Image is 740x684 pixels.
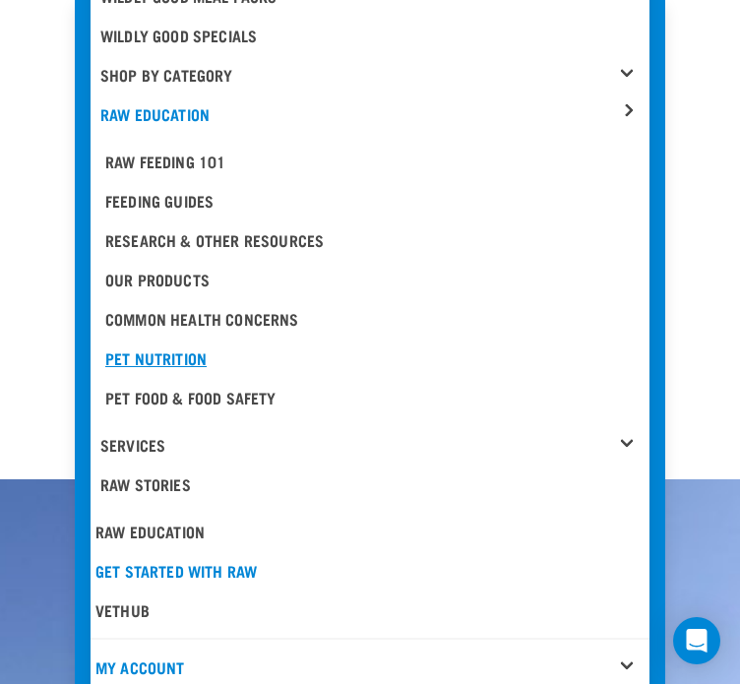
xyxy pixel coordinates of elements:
[91,591,649,630] a: Vethub
[105,228,635,252] div: Research & Other Resources
[95,16,649,55] a: Wildly Good Specials
[95,465,649,504] a: Raw Stories
[105,346,635,370] div: Pet Nutrition
[100,339,649,378] a: Pet Nutrition
[105,150,635,173] div: Raw Feeding 101
[105,189,635,213] div: Feeding Guides
[100,142,649,181] a: Raw Feeding 101
[100,181,649,220] a: Feeding Guides
[105,268,635,291] div: Our Products
[91,512,649,551] a: Raw Education
[100,425,649,465] a: Services
[100,299,649,339] a: Common Health Concerns
[95,662,185,671] a: My Account
[100,55,649,94] a: Shop By Category
[105,307,635,331] div: Common Health Concerns
[100,378,649,417] a: Pet Food & Food Safety
[100,220,649,260] a: Research & Other Resources
[673,617,720,664] div: Open Intercom Messenger
[100,260,649,299] a: Our Products
[105,386,635,409] div: Pet Food & Food Safety
[100,94,649,134] a: Raw Education
[91,551,649,591] a: Get started with Raw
